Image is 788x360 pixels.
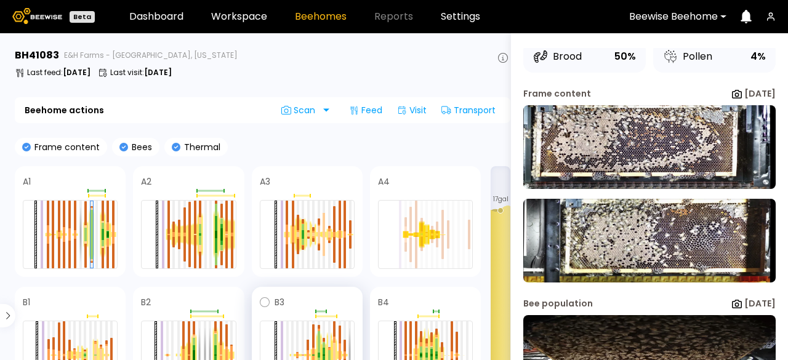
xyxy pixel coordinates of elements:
[744,297,776,310] b: [DATE]
[295,12,347,22] a: Beehomes
[25,106,104,114] b: Beehome actions
[275,298,284,306] h4: B3
[64,52,238,59] span: E&H Farms - [GEOGRAPHIC_DATA], [US_STATE]
[663,49,712,64] div: Pollen
[344,100,387,120] div: Feed
[614,48,636,65] div: 50%
[31,143,100,151] p: Frame content
[378,177,390,186] h4: A4
[70,11,95,23] div: Beta
[63,67,90,78] b: [DATE]
[23,177,31,186] h4: A1
[392,100,432,120] div: Visit
[523,297,593,310] div: Bee population
[436,100,501,120] div: Transport
[744,87,776,100] b: [DATE]
[128,143,152,151] p: Bees
[260,177,270,186] h4: A3
[110,69,172,76] p: Last visit :
[129,12,183,22] a: Dashboard
[523,105,776,189] img: 20250916_110258-a-591.25-front-41083-AAYCXAXN.jpg
[523,199,776,282] img: 20250916_110259-a-591.25-back-41083-AAYCXAXN.jpg
[750,48,766,65] div: 4%
[141,177,151,186] h4: A2
[493,196,509,202] span: 17 gal
[15,50,59,60] h3: BH 41083
[281,105,320,115] span: Scan
[144,67,172,78] b: [DATE]
[441,12,480,22] a: Settings
[533,49,582,64] div: Brood
[180,143,220,151] p: Thermal
[141,298,151,306] h4: B2
[27,69,90,76] p: Last feed :
[211,12,267,22] a: Workspace
[523,87,591,100] div: Frame content
[12,8,62,24] img: Beewise logo
[374,12,413,22] span: Reports
[378,298,389,306] h4: B4
[23,298,30,306] h4: B1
